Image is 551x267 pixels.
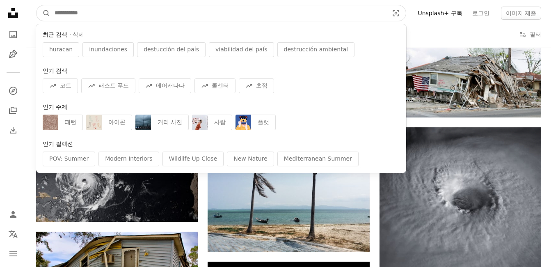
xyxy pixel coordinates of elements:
[192,115,208,130] img: premium_photo-1756163700959-70915d58a694
[43,152,95,166] div: POV: Summer
[156,82,185,90] span: 에어캐나다
[501,7,541,20] button: 이미지 제출
[5,5,21,23] a: 홈 — Unsplash
[5,226,21,242] button: 언어
[5,83,21,99] a: 탐색
[256,82,267,90] span: 초점
[73,31,84,39] button: 삭제
[49,46,73,54] span: huracan
[519,21,541,48] button: 필터
[5,46,21,62] a: 일러스트
[208,187,369,194] a: 해변에서 바람에 날리는 두 그루의 야자수
[36,131,198,222] img: 바다에 떠 있는 허리케인의 위성 이미지
[5,206,21,223] a: 로그인 / 가입
[60,82,71,90] span: 코트
[37,5,50,21] button: Unsplash 검색
[215,46,267,54] span: viabilidad del país
[144,46,199,54] span: destucción del país
[380,205,541,212] a: 하늘에 있는 원형 물체의 이미지
[58,115,83,130] div: 패턴
[386,5,406,21] button: 시각적 검색
[43,104,67,110] span: 인기 주제
[5,122,21,138] a: 다운로드 내역
[36,172,198,180] a: 바다에 떠 있는 허리케인의 위성 이미지
[86,115,102,130] img: premium_vector-1733668890003-56bd9f5b2835
[36,5,406,21] form: 사이트 전체에서 이미지 찾기
[43,31,400,39] div: ·
[43,140,73,147] span: 인기 컬렉션
[151,115,189,130] div: 거리 사진
[102,115,132,130] div: 아이콘
[212,82,229,90] span: 콜센터
[89,46,127,54] span: inundaciones
[135,115,151,130] img: photo-1756135154174-add625f8721a
[5,102,21,119] a: 컬렉션
[208,115,232,130] div: 사람
[98,82,129,90] span: 패스트 푸드
[284,46,348,54] span: destrucción ambiental
[277,152,359,166] div: Mediterranean Summer
[227,152,274,166] div: New Nature
[467,7,494,20] a: 로그인
[162,152,224,166] div: Wildlife Up Close
[413,7,467,20] a: Unsplash+ 구독
[5,26,21,43] a: 사진
[208,130,369,252] img: 해변에서 바람에 날리는 두 그루의 야자수
[380,63,541,70] a: 루이지애나 주 뉴 올리언스 9 와드에 위치한 이발소는 2005 년 허리케인 카트리나로 피해를 입었습니다.
[5,246,21,262] button: 메뉴
[43,115,58,130] img: premium_vector-1736967617027-c9f55396949f
[43,67,67,74] span: 인기 검색
[235,115,251,130] img: premium_vector-1749740990668-cd06e98471ca
[251,115,276,130] div: 플랫
[380,16,541,117] img: 루이지애나 주 뉴 올리언스 9 와드에 위치한 이발소는 2005 년 허리케인 카트리나로 피해를 입었습니다.
[98,152,159,166] div: Modern Interiors
[43,31,67,39] span: 최근 검색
